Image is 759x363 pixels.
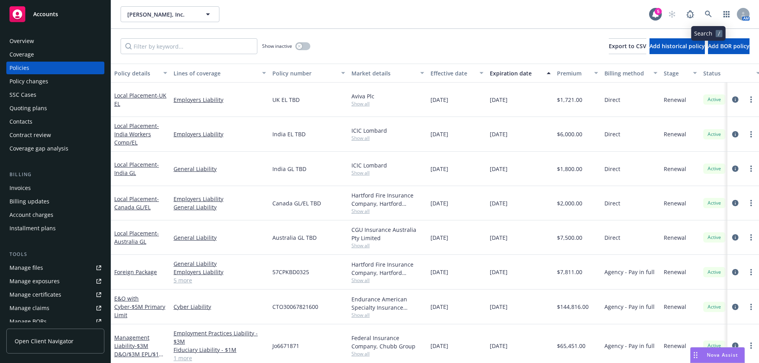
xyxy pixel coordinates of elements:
a: Quoting plans [6,102,104,115]
div: ICIC Lombard [351,161,424,169]
span: Export to CSV [609,42,646,50]
span: Direct [604,199,620,207]
a: Local Placement [114,92,166,107]
a: General Liability [174,233,266,242]
a: Cyber Liability [174,303,266,311]
a: Local Placement [114,161,159,177]
span: CTO30067821600 [272,303,318,311]
a: more [746,233,756,242]
span: [DATE] [490,303,508,311]
div: Billing updates [9,195,49,208]
span: [PERSON_NAME], Inc. [127,10,196,19]
span: $7,500.00 [557,233,582,242]
div: Manage exposures [9,275,60,288]
span: Active [706,303,722,310]
div: Coverage [9,48,34,61]
div: Federal Insurance Company, Chubb Group [351,334,424,350]
div: Status [703,69,751,77]
div: Hartford Fire Insurance Company, Hartford Insurance Group [351,191,424,208]
span: [DATE] [430,342,448,350]
span: Add BOR policy [708,42,750,50]
button: Effective date [427,64,487,83]
a: General Liability [174,165,266,173]
div: Drag to move [691,348,700,363]
span: 57CPKBD0325 [272,268,309,276]
a: circleInformation [731,233,740,242]
div: Policy details [114,69,159,77]
a: E&O with Cyber [114,295,165,319]
div: Stage [664,69,688,77]
span: Show all [351,312,424,318]
span: Agency - Pay in full [604,342,655,350]
a: Manage files [6,261,104,274]
div: Manage files [9,261,43,274]
div: Overview [9,35,34,47]
span: Renewal [664,303,686,311]
span: [DATE] [430,96,448,104]
button: Premium [554,64,601,83]
span: $1,721.00 [557,96,582,104]
a: Employers Liability [174,268,266,276]
span: Direct [604,165,620,173]
span: $2,000.00 [557,199,582,207]
span: $7,811.00 [557,268,582,276]
a: Invoices [6,182,104,194]
button: Billing method [601,64,661,83]
a: Report a Bug [682,6,698,22]
a: Coverage gap analysis [6,142,104,155]
a: Account charges [6,209,104,221]
span: Show all [351,242,424,249]
span: Show inactive [262,43,292,49]
span: [DATE] [490,96,508,104]
a: Contract review [6,129,104,141]
a: more [746,164,756,173]
a: Manage claims [6,302,104,314]
a: Coverage [6,48,104,61]
a: Employment Practices Liability - $3M [174,329,266,346]
span: Open Client Navigator [15,337,74,345]
a: Policy changes [6,75,104,88]
a: Start snowing [664,6,680,22]
div: SSC Cases [9,88,36,101]
span: Show all [351,100,424,107]
span: Australia GL TBD [272,233,317,242]
a: circleInformation [731,164,740,173]
a: Manage certificates [6,288,104,301]
span: Active [706,131,722,138]
a: more [746,341,756,350]
span: [DATE] [430,130,448,138]
div: Billing method [604,69,649,77]
span: Active [706,342,722,349]
div: Premium [557,69,589,77]
button: Policy number [269,64,348,83]
div: Manage BORs [9,315,47,328]
span: $65,451.00 [557,342,585,350]
a: more [746,267,756,277]
button: Stage [661,64,700,83]
span: Agency - Pay in full [604,268,655,276]
button: Lines of coverage [170,64,269,83]
div: Quoting plans [9,102,47,115]
span: Show all [351,135,424,141]
span: Renewal [664,165,686,173]
span: [DATE] [490,130,508,138]
a: Contacts [6,115,104,128]
span: Direct [604,233,620,242]
span: [DATE] [430,268,448,276]
button: Expiration date [487,64,554,83]
span: $1,800.00 [557,165,582,173]
a: Policies [6,62,104,74]
a: Fiduciary Liability - $1M [174,346,266,354]
span: Active [706,199,722,207]
span: Active [706,165,722,172]
span: - India Workers Comp/EL [114,122,159,146]
span: Add historical policy [649,42,705,50]
a: more [746,302,756,312]
a: Manage exposures [6,275,104,288]
span: Canada GL/EL TBD [272,199,321,207]
button: Export to CSV [609,38,646,54]
div: Contacts [9,115,32,128]
a: 1 more [174,354,266,362]
span: Accounts [33,11,58,17]
div: Contract review [9,129,51,141]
